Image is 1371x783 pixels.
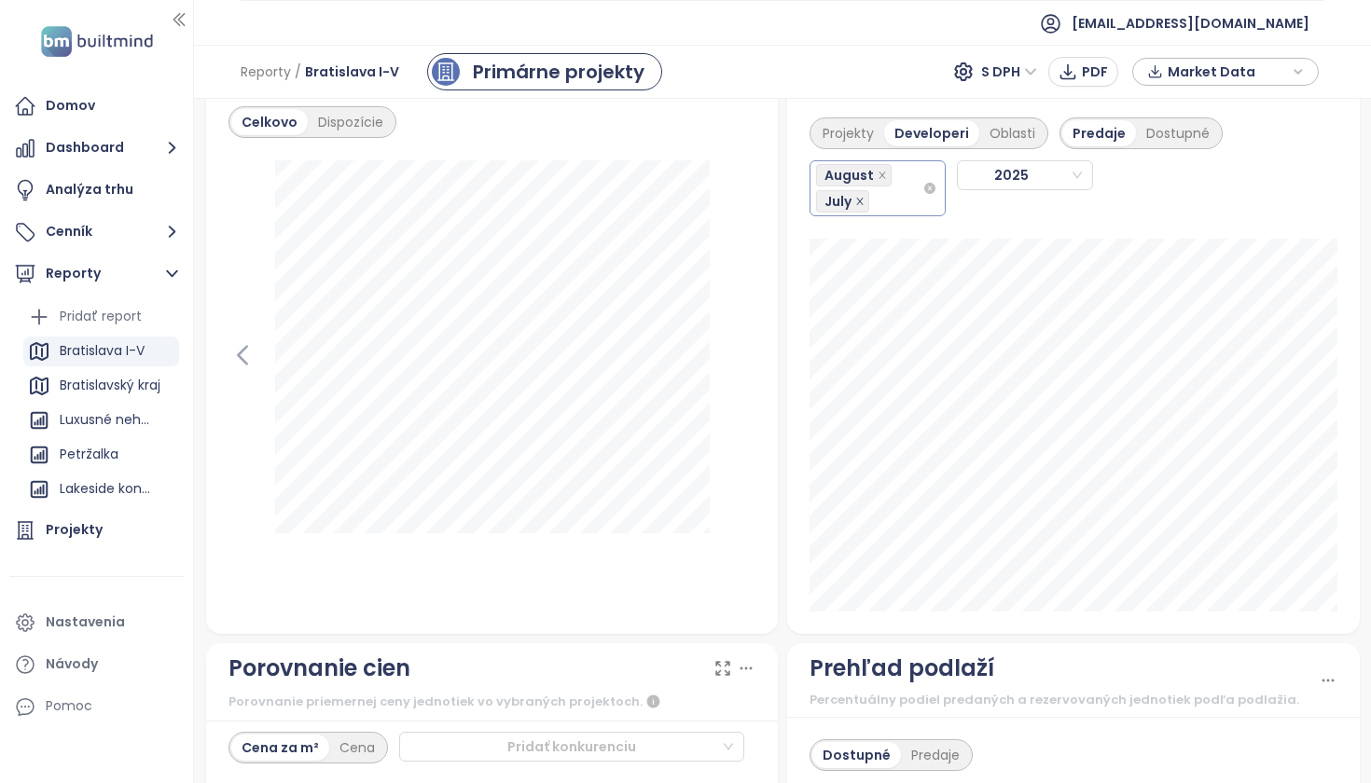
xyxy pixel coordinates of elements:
div: Bratislavský kraj [23,371,179,401]
img: logo [35,22,159,61]
span: close-circle [924,183,935,194]
div: Predaje [1062,120,1136,146]
div: Luxusné nehnuteľnosti [60,408,156,432]
div: Predaje [901,742,970,768]
div: Bratislavský kraj [60,374,160,397]
div: Návody [46,652,98,676]
div: Bratislava I-V [23,337,179,366]
span: close [878,171,887,180]
span: August [824,165,874,185]
span: close [855,197,865,206]
div: Porovnanie priemernej ceny jednotiek vo vybraných projektoch. [228,691,756,713]
a: Nastavenia [9,604,184,641]
div: Lakeside konkurencia [60,477,156,501]
div: Petržalka [23,440,179,470]
div: Dispozície [308,109,394,135]
div: Celkovo [231,109,308,135]
div: Dostupné [812,742,901,768]
div: Cena [329,735,385,761]
div: Domov [46,94,95,117]
span: August [816,164,892,186]
div: button [1142,58,1309,86]
div: Bratislava I-V [60,339,145,363]
span: July [816,190,869,213]
span: PDF [1082,62,1108,82]
div: Luxusné nehnuteľnosti [23,405,179,435]
span: 2025 [963,161,1075,189]
div: Oblasti [979,120,1046,146]
div: Pomoc [9,688,184,725]
a: Návody [9,646,184,683]
button: Cenník [9,213,184,251]
div: Pridať report [23,302,179,332]
div: Dostupné [1136,120,1220,146]
span: Reporty [241,55,291,89]
a: primary [427,53,662,90]
div: Projekty [46,518,103,542]
span: [EMAIL_ADDRESS][DOMAIN_NAME] [1072,1,1309,46]
div: Nastavenia [46,611,125,634]
span: Bratislava I-V [305,55,399,89]
a: Analýza trhu [9,172,184,209]
div: Lakeside konkurencia [23,474,179,504]
div: Porovnanie cien [228,651,410,686]
div: Percentuálny podiel predaných a rezervovaných jednotiek podľa podlažia. [810,691,1319,709]
span: S DPH [981,58,1037,86]
button: Reporty [9,255,184,293]
span: / [295,55,301,89]
div: Pomoc [46,694,92,718]
a: Domov [9,88,184,125]
div: Petržalka [60,443,118,466]
span: Market Data [1168,58,1288,86]
div: Cena za m² [231,735,329,761]
div: Pridať report [60,305,142,328]
div: Developeri [884,120,979,146]
span: July [824,191,852,212]
div: Primárne projekty [473,58,644,86]
div: Prehľad podlaží [810,651,994,686]
button: PDF [1048,57,1118,87]
a: Projekty [9,512,184,549]
div: Projekty [812,120,884,146]
button: Dashboard [9,130,184,167]
div: Analýza trhu [46,178,133,201]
